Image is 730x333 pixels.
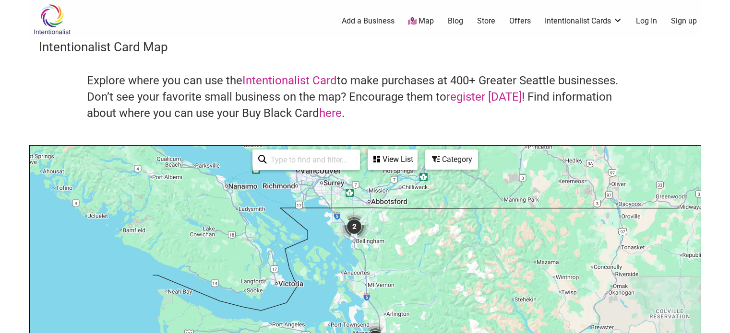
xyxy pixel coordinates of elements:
div: Filter by category [425,149,478,170]
h4: Explore where you can use the to make purchases at 400+ Greater Seattle businesses. Don’t see you... [87,73,644,121]
a: register [DATE] [446,90,522,103]
a: Intentionalist Cards [545,16,622,26]
img: Intentionalist [29,4,75,35]
a: Add a Business [342,16,395,26]
a: Sign up [671,16,697,26]
h3: Intentionalist Card Map [39,38,692,56]
input: Type to find and filter... [267,150,354,169]
a: Log In [636,16,657,26]
div: View List [369,150,417,169]
a: Intentionalist Card [242,74,337,87]
div: Type to search and filter [252,149,360,170]
div: Category [426,150,477,169]
a: here [319,106,342,120]
a: Blog [448,16,463,26]
a: Map [408,16,434,27]
div: See a list of the visible businesses [368,149,418,170]
a: Store [477,16,495,26]
a: Offers [509,16,531,26]
div: 2 [336,208,372,245]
